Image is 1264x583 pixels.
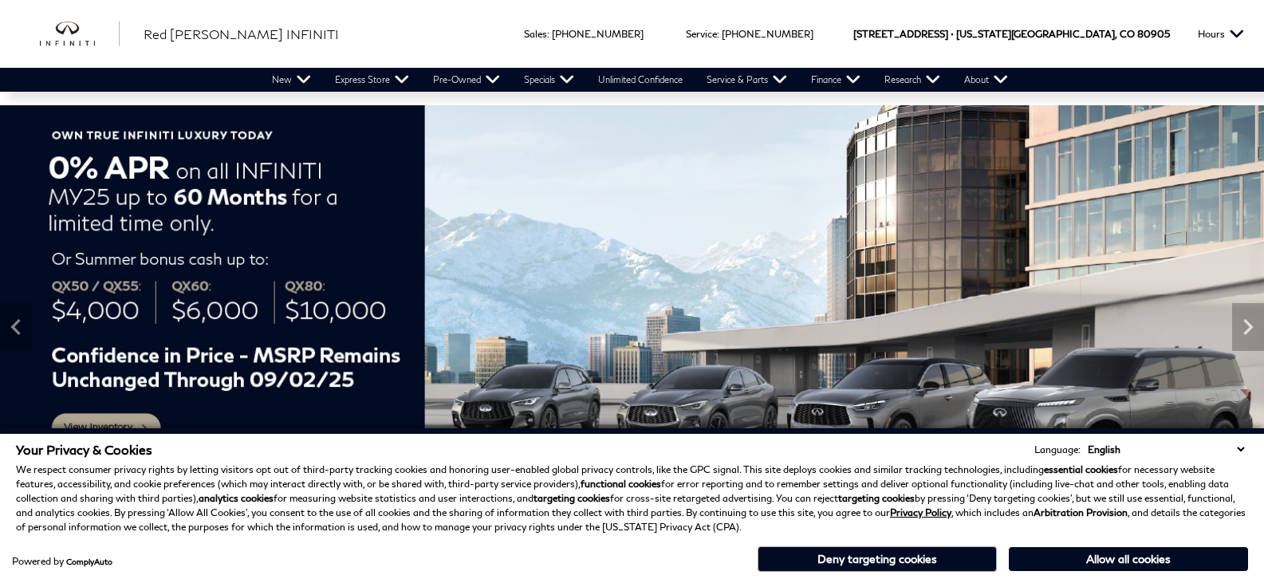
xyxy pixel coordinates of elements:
span: Sales [524,28,547,40]
a: Pre-Owned [421,68,512,92]
button: Allow all cookies [1009,547,1248,571]
a: ComplyAuto [66,557,112,566]
a: Express Store [323,68,421,92]
button: Deny targeting cookies [758,546,997,572]
strong: targeting cookies [534,492,610,504]
a: [PHONE_NUMBER] [722,28,813,40]
a: infiniti [40,22,120,47]
nav: Main Navigation [260,68,1020,92]
div: Next [1232,303,1264,351]
strong: targeting cookies [838,492,915,504]
a: Service & Parts [695,68,799,92]
div: Language: [1034,445,1081,455]
a: Privacy Policy [890,506,951,518]
a: Red [PERSON_NAME] INFINITI [144,25,339,44]
strong: functional cookies [581,478,661,490]
span: : [717,28,719,40]
span: Red [PERSON_NAME] INFINITI [144,26,339,41]
a: About [952,68,1020,92]
span: : [547,28,549,40]
strong: analytics cookies [199,492,274,504]
select: Language Select [1084,442,1248,457]
a: [STREET_ADDRESS] • [US_STATE][GEOGRAPHIC_DATA], CO 80905 [853,28,1170,40]
span: Service [686,28,717,40]
div: Powered by [12,557,112,566]
a: [PHONE_NUMBER] [552,28,644,40]
a: Finance [799,68,872,92]
strong: essential cookies [1044,463,1118,475]
img: INFINITI [40,22,120,47]
a: New [260,68,323,92]
a: Research [872,68,952,92]
a: Unlimited Confidence [586,68,695,92]
span: Your Privacy & Cookies [16,442,152,457]
strong: Arbitration Provision [1034,506,1128,518]
a: Specials [512,68,586,92]
p: We respect consumer privacy rights by letting visitors opt out of third-party tracking cookies an... [16,463,1248,534]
